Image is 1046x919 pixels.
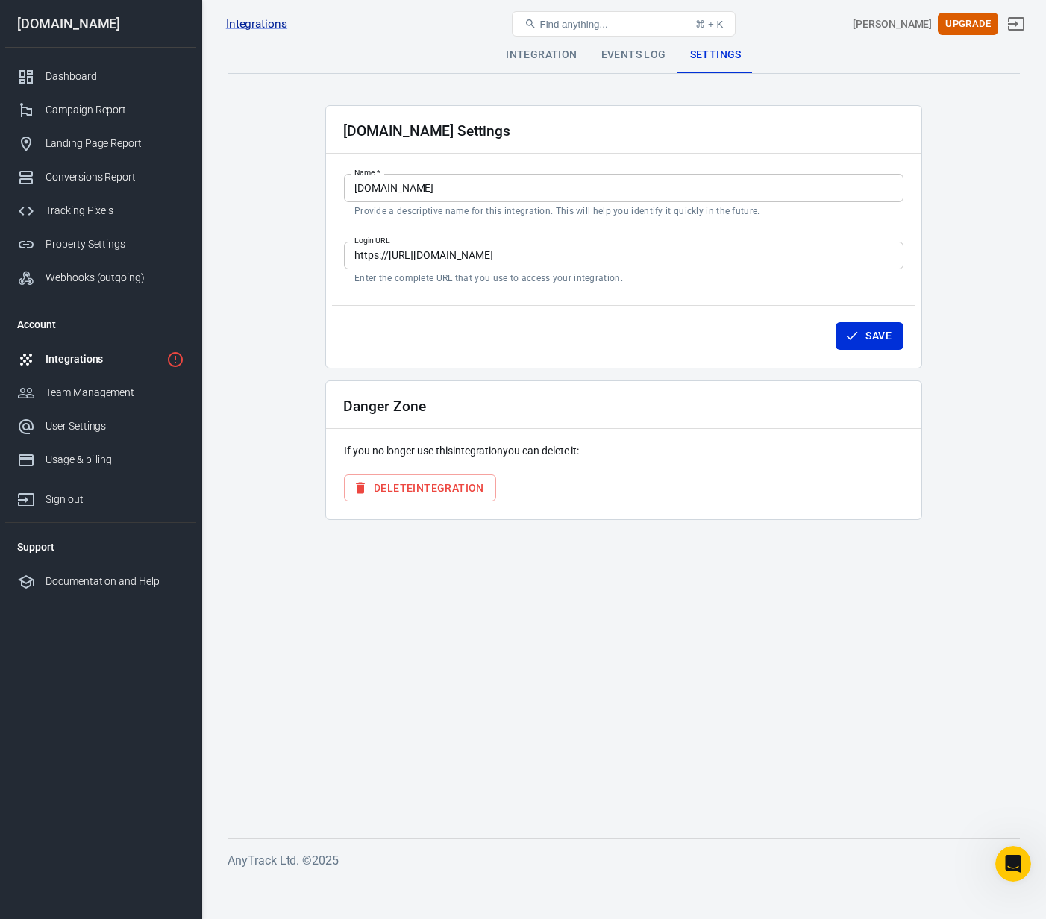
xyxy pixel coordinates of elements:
iframe: Intercom live chat [995,846,1031,882]
a: Team Management [5,376,196,410]
h6: AnyTrack Ltd. © 2025 [228,851,1020,870]
div: Dashboard [46,69,184,84]
a: Usage & billing [5,443,196,477]
div: Account id: 8SSHn9Ca [853,16,932,32]
a: Tracking Pixels [5,194,196,228]
li: Support [5,529,196,565]
div: Events Log [589,37,678,73]
a: Property Settings [5,228,196,261]
a: Landing Page Report [5,127,196,160]
div: Usage & billing [46,452,184,468]
p: Enter the complete URL that you use to access your integration. [354,272,893,284]
a: Webhooks (outgoing) [5,261,196,295]
input: https://accounts.shopify.com/ [344,242,903,269]
a: Dashboard [5,60,196,93]
a: User Settings [5,410,196,443]
h2: [DOMAIN_NAME] Settings [343,123,510,139]
a: Integrations [226,16,287,32]
h2: Danger Zone [343,398,425,414]
div: Documentation and Help [46,574,184,589]
div: Integrations [46,351,160,367]
label: Name [354,167,380,178]
div: User Settings [46,418,184,434]
label: Login URL [354,235,390,246]
button: Upgrade [938,13,998,36]
div: [DOMAIN_NAME] [5,17,196,31]
a: Conversions Report [5,160,196,194]
div: Integration [494,37,589,73]
div: Campaign Report [46,102,184,118]
svg: 1 networks not verified yet [166,351,184,368]
div: Settings [678,37,754,73]
button: Find anything...⌘ + K [512,11,736,37]
span: Find anything... [539,19,607,30]
input: My Systeme.io [344,174,903,201]
button: Save [836,322,903,350]
div: Tracking Pixels [46,203,184,219]
div: Landing Page Report [46,136,184,151]
a: Integrations [5,342,196,376]
a: Sign out [998,6,1034,42]
p: Provide a descriptive name for this integration. This will help you identify it quickly in the fu... [354,205,893,217]
a: Campaign Report [5,93,196,127]
a: Sign out [5,477,196,516]
div: ⌘ + K [695,19,723,30]
div: Team Management [46,385,184,401]
button: DeleteIntegration [344,474,496,502]
div: Sign out [46,492,184,507]
div: Property Settings [46,236,184,252]
div: Webhooks (outgoing) [46,270,184,286]
div: Conversions Report [46,169,184,185]
p: If you no longer use this integration you can delete it: [344,443,903,459]
li: Account [5,307,196,342]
